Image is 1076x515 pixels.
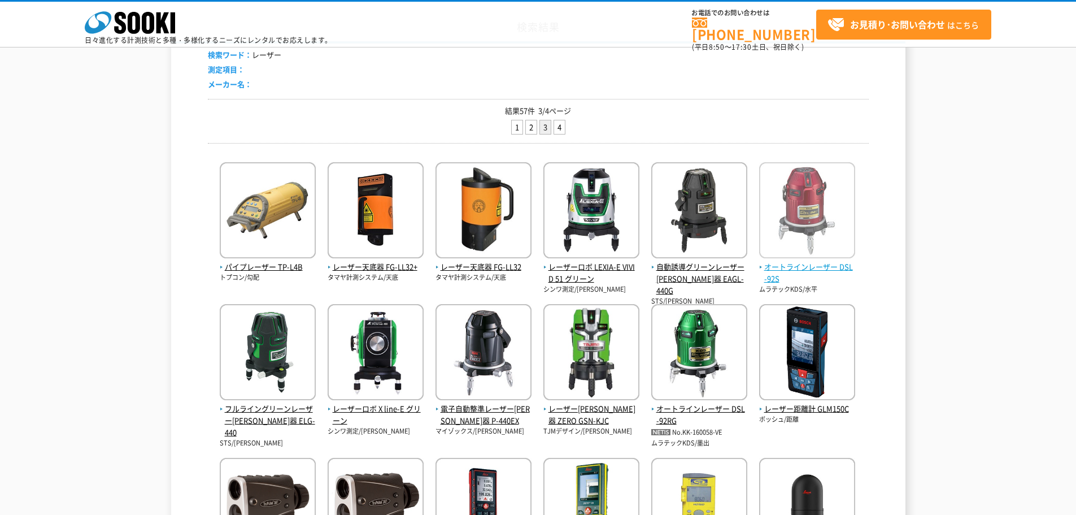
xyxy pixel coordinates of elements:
span: オートラインレーザー DSL-92S [759,261,855,285]
img: TP-L4B [220,162,316,261]
strong: お見積り･お問い合わせ [850,18,945,31]
span: レーザー天底器 FG-LL32+ [328,261,424,273]
span: 17:30 [731,42,752,52]
img: EAGL-440G [651,162,747,261]
img: ZERO GSN-KJC [543,304,639,403]
p: トプコン/勾配 [220,273,316,283]
p: タマヤ計測システム/天底 [328,273,424,283]
span: レーザー[PERSON_NAME]器 ZERO GSN-KJC [543,403,639,427]
a: レーザー距離計 GLM150C [759,392,855,416]
span: オートラインレーザー DSL-92RG [651,403,747,427]
span: 電子自動整準レーザー[PERSON_NAME]器 P-440EX [435,403,532,427]
img: LEXIA-E VIVID 51 グリーン [543,162,639,261]
img: FG-LL32+ [328,162,424,261]
span: 検索ワード： [208,49,252,60]
a: [PHONE_NUMBER] [692,18,816,41]
img: GLM150C [759,304,855,403]
p: シンワ測定/[PERSON_NAME] [543,285,639,295]
a: オートラインレーザー DSL-92S [759,250,855,285]
span: 測定項目： [208,64,245,75]
p: STS/[PERSON_NAME] [220,439,316,448]
p: マイゾックス/[PERSON_NAME] [435,427,532,436]
p: シンワ測定/[PERSON_NAME] [328,427,424,436]
a: 1 [512,120,522,135]
p: 日々進化する計測技術と多種・多様化するニーズにレンタルでお応えします。 [85,37,332,44]
a: レーザーロボ LEXIA-E VIVID 51 グリーン [543,250,639,285]
span: レーザーロボ LEXIA-E VIVID 51 グリーン [543,261,639,285]
p: ボッシュ/距離 [759,415,855,425]
a: 4 [554,120,565,135]
span: 自動誘導グリーンレーザー[PERSON_NAME]器 EAGL-440G [651,261,747,296]
img: DSL-92RG [651,304,747,403]
p: ムラテックKDS/墨出 [651,439,747,448]
a: レーザー天底器 FG-LL32+ [328,250,424,274]
img: DSL-92S [759,162,855,261]
span: パイプレーザー TP-L4B [220,261,316,273]
a: レーザー天底器 FG-LL32 [435,250,532,274]
a: パイプレーザー TP-L4B [220,250,316,274]
a: 2 [526,120,537,135]
p: TJMデザイン/[PERSON_NAME] [543,427,639,436]
img: ELG-440 [220,304,316,403]
li: 3 [539,120,551,135]
img: P-440EX [435,304,532,403]
a: レーザー[PERSON_NAME]器 ZERO GSN-KJC [543,392,639,427]
p: ムラテックKDS/水平 [759,285,855,295]
span: レーザー距離計 GLM150C [759,403,855,415]
img: X line-E グリーン [328,304,424,403]
img: FG-LL32 [435,162,532,261]
span: はこちら [827,16,979,33]
a: オートラインレーザー DSL-92RG [651,392,747,427]
a: フルライングリーンレーザー[PERSON_NAME]器 ELG-440 [220,392,316,439]
p: No.KK-160058-VE [651,427,747,439]
p: 結果57件 3/4ページ [208,105,869,117]
span: レーザーロボ X line-E グリーン [328,403,424,427]
a: レーザーロボ X line-E グリーン [328,392,424,427]
span: 8:50 [709,42,725,52]
a: お見積り･お問い合わせはこちら [816,10,991,40]
span: (平日 ～ 土日、祝日除く) [692,42,804,52]
span: メーカー名： [208,79,252,89]
li: レーザー [208,49,281,61]
a: 電子自動整準レーザー[PERSON_NAME]器 P-440EX [435,392,532,427]
a: 自動誘導グリーンレーザー[PERSON_NAME]器 EAGL-440G [651,250,747,297]
span: お電話でのお問い合わせは [692,10,816,16]
span: フルライングリーンレーザー[PERSON_NAME]器 ELG-440 [220,403,316,438]
p: タマヤ計測システム/天底 [435,273,532,283]
p: STS/[PERSON_NAME] [651,297,747,306]
span: レーザー天底器 FG-LL32 [435,261,532,273]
